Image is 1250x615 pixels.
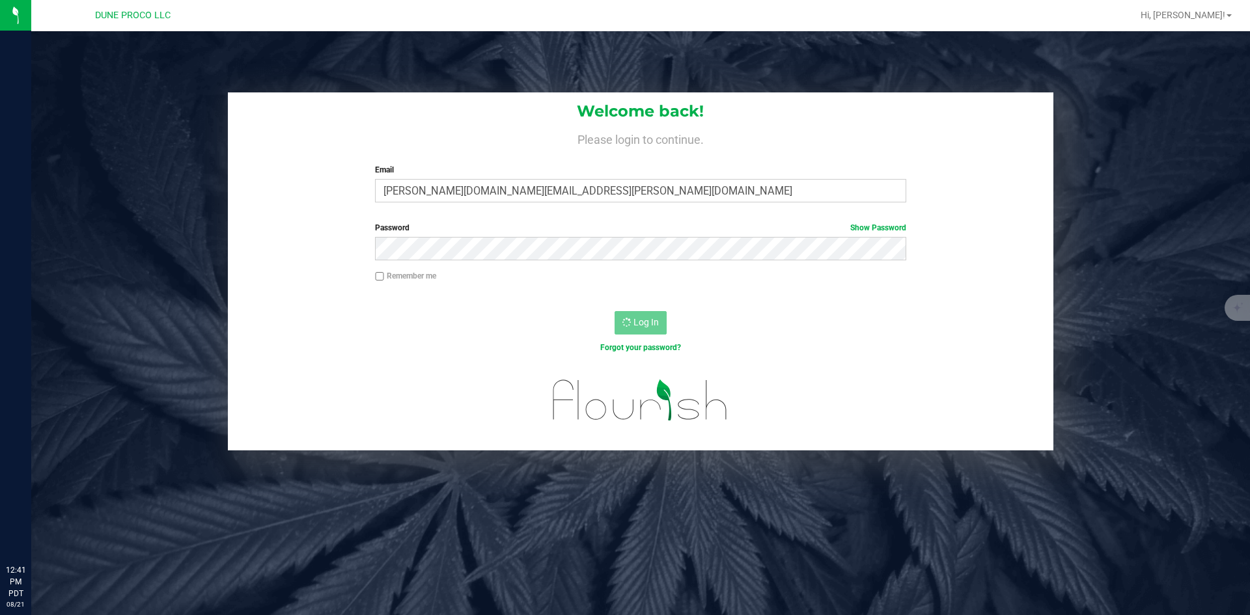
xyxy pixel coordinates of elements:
[850,223,906,232] a: Show Password
[375,270,436,282] label: Remember me
[6,599,25,609] p: 08/21
[95,10,171,21] span: DUNE PROCO LLC
[6,564,25,599] p: 12:41 PM PDT
[1141,10,1225,20] span: Hi, [PERSON_NAME]!
[375,223,410,232] span: Password
[375,272,384,281] input: Remember me
[615,311,667,335] button: Log In
[228,130,1053,146] h4: Please login to continue.
[375,164,906,176] label: Email
[537,367,743,433] img: flourish_logo.svg
[600,343,681,352] a: Forgot your password?
[633,317,659,327] span: Log In
[228,103,1053,120] h1: Welcome back!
